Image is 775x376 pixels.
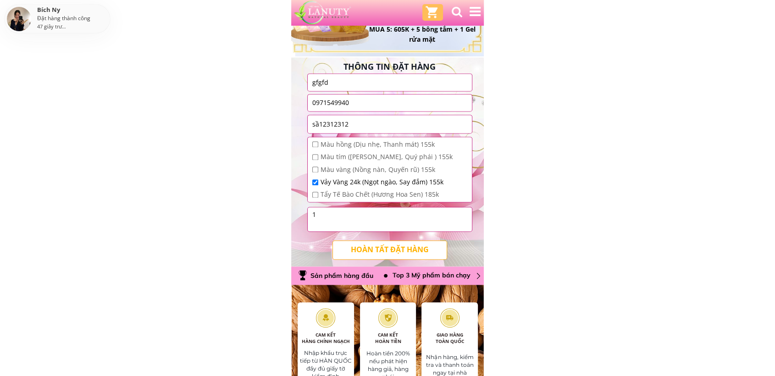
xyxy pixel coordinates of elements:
p: HOÀN TẤT ĐẶT HÀNG [333,241,447,259]
div: GIAO HÀNG TOÀN QUỐC [422,332,478,344]
input: Số điện thoại [310,94,470,111]
span: Tẩy Tế Bào Chết (Hương Hoa Sen) 185k [321,189,453,199]
h3: MUA 5: 605K + 5 bông tắm + 1 Gel rửa mặt [369,24,476,45]
input: Họ và Tên [310,74,470,91]
input: Địa chỉ cũ [310,115,470,133]
div: Sản phẩm hàng đầu [310,271,376,281]
span: Màu tím ([PERSON_NAME], Quý phái ) 155k [321,152,453,162]
span: Màu hồng (Dịu nhẹ, Thanh mát) 155k [321,139,453,149]
span: CAM KẾT HÀNG CHÍNH NGẠCH [302,332,350,344]
span: Màu vàng (Nồng nàn, Quyến rũ) 155k [321,165,453,175]
span: Vảy Vàng 24k (Ngọt ngào, Say đắm) 155k [321,177,453,187]
h3: THÔNG TIN ĐẶT HÀNG [337,60,442,73]
span: CAM KẾT HOÀN TIỀN [375,332,401,344]
div: Top 3 Mỹ phẩm bán chạy [393,270,479,280]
